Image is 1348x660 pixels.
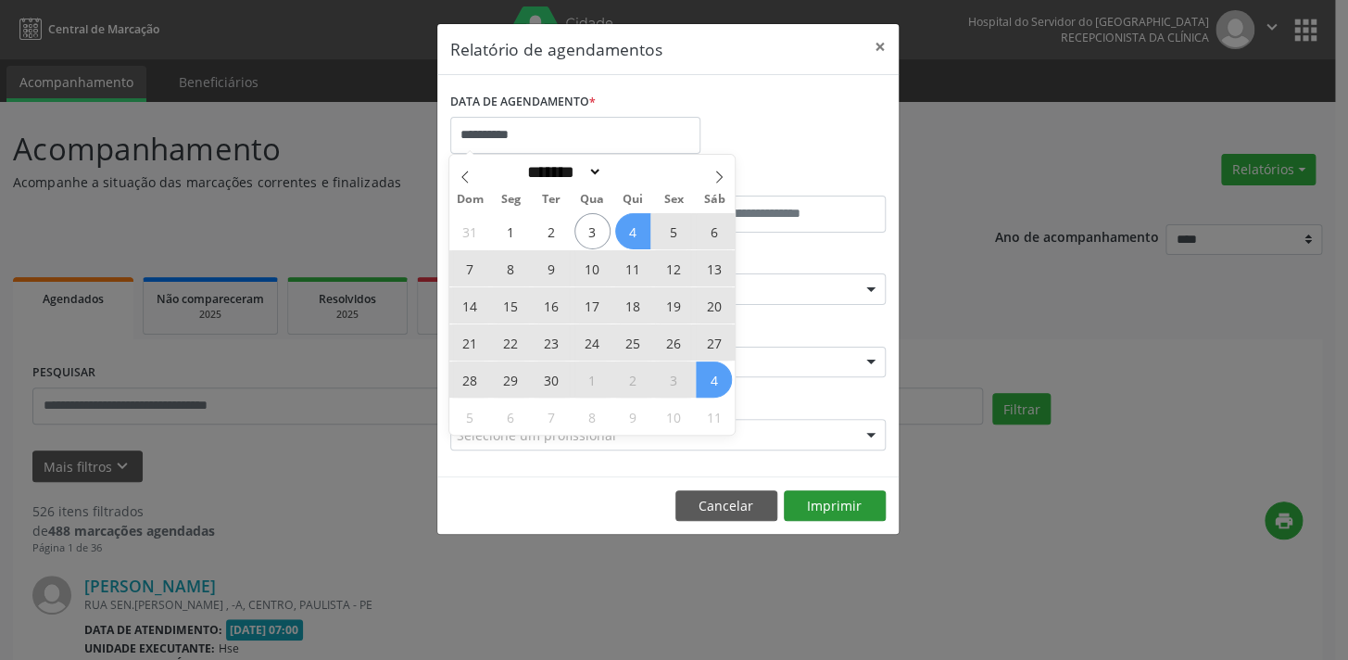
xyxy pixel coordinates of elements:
span: Setembro 6, 2025 [696,213,732,249]
button: Cancelar [675,490,777,522]
span: Setembro 12, 2025 [655,250,691,286]
span: Setembro 20, 2025 [696,287,732,324]
span: Agosto 31, 2025 [452,213,488,249]
span: Setembro 27, 2025 [696,324,732,361]
span: Seg [490,194,531,206]
span: Setembro 28, 2025 [452,362,488,398]
span: Setembro 23, 2025 [534,324,570,361]
span: Setembro 4, 2025 [615,213,651,249]
label: ATÉ [673,167,886,196]
span: Setembro 29, 2025 [493,362,529,398]
span: Setembro 26, 2025 [655,324,691,361]
span: Setembro 18, 2025 [615,287,651,324]
select: Month [521,162,602,182]
span: Setembro 25, 2025 [615,324,651,361]
span: Setembro 7, 2025 [452,250,488,286]
span: Setembro 24, 2025 [574,324,611,361]
span: Setembro 17, 2025 [574,287,611,324]
span: Setembro 11, 2025 [615,250,651,286]
button: Close [862,24,899,70]
button: Imprimir [784,490,886,522]
span: Outubro 6, 2025 [493,399,529,435]
span: Outubro 5, 2025 [452,399,488,435]
span: Setembro 30, 2025 [534,362,570,398]
span: Setembro 16, 2025 [534,287,570,324]
span: Setembro 8, 2025 [493,250,529,286]
span: Outubro 2, 2025 [615,362,651,398]
span: Qui [612,194,653,206]
span: Outubro 8, 2025 [574,399,611,435]
span: Dom [449,194,490,206]
span: Outubro 7, 2025 [534,399,570,435]
span: Outubro 1, 2025 [574,362,611,398]
span: Setembro 2, 2025 [534,213,570,249]
span: Outubro 3, 2025 [655,362,691,398]
span: Setembro 21, 2025 [452,324,488,361]
input: Year [602,162,663,182]
span: Outubro 10, 2025 [655,399,691,435]
span: Setembro 22, 2025 [493,324,529,361]
span: Outubro 9, 2025 [615,399,651,435]
span: Outubro 4, 2025 [696,362,732,398]
h5: Relatório de agendamentos [450,37,662,61]
span: Setembro 5, 2025 [655,213,691,249]
span: Setembro 15, 2025 [493,287,529,324]
span: Sáb [694,194,735,206]
span: Setembro 14, 2025 [452,287,488,324]
span: Ter [531,194,572,206]
label: DATA DE AGENDAMENTO [450,88,596,117]
span: Qua [572,194,612,206]
span: Setembro 13, 2025 [696,250,732,286]
span: Outubro 11, 2025 [696,399,732,435]
span: Sex [653,194,694,206]
span: Selecione um profissional [457,425,616,445]
span: Setembro 3, 2025 [574,213,611,249]
span: Setembro 10, 2025 [574,250,611,286]
span: Setembro 1, 2025 [493,213,529,249]
span: Setembro 19, 2025 [655,287,691,324]
span: Setembro 9, 2025 [534,250,570,286]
